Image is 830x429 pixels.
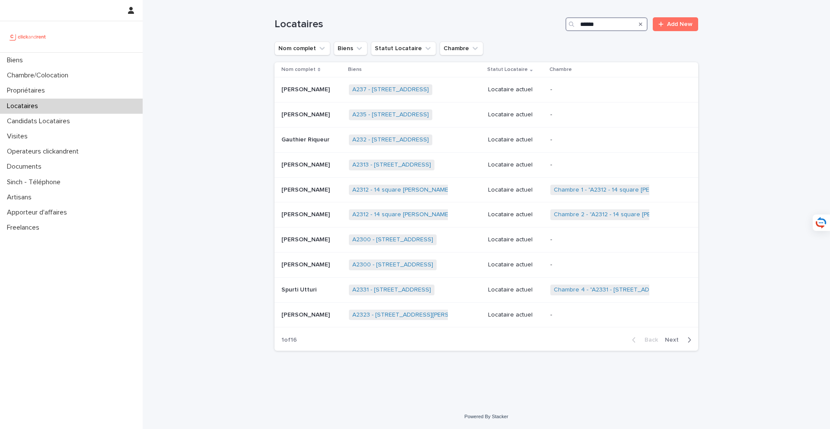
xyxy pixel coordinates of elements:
span: Back [639,337,658,343]
a: A232 - [STREET_ADDRESS] [352,136,429,144]
a: A2312 - 14 square [PERSON_NAME], Evry 91000 [352,211,484,218]
p: - [550,136,658,144]
h1: Locataires [275,18,562,31]
p: Documents [3,163,48,171]
p: Visites [3,132,35,141]
p: Spurti Utturi [281,285,318,294]
a: A2300 - [STREET_ADDRESS] [352,261,433,269]
tr: [PERSON_NAME][PERSON_NAME] A2300 - [STREET_ADDRESS] Locataire actuel- [275,227,698,253]
p: Sinch - Téléphone [3,178,67,186]
p: Locataire actuel [488,311,543,319]
p: - [550,311,658,319]
p: Biens [3,56,30,64]
tr: [PERSON_NAME][PERSON_NAME] A2300 - [STREET_ADDRESS] Locataire actuel- [275,252,698,277]
p: Locataire actuel [488,236,543,243]
p: Locataire actuel [488,111,543,118]
img: UCB0brd3T0yccxBKYDjQ [7,28,49,45]
p: [PERSON_NAME] [281,310,332,319]
tr: [PERSON_NAME][PERSON_NAME] A2323 - [STREET_ADDRESS][PERSON_NAME] Locataire actuel- [275,302,698,327]
p: - [550,111,658,118]
p: Gauthier Riqueur [281,134,331,144]
a: Powered By Stacker [464,414,508,419]
a: A2331 - [STREET_ADDRESS] [352,286,431,294]
a: A2313 - [STREET_ADDRESS] [352,161,431,169]
a: A2300 - [STREET_ADDRESS] [352,236,433,243]
p: Locataire actuel [488,261,543,269]
p: Locataire actuel [488,136,543,144]
p: Locataires [3,102,45,110]
p: Freelances [3,224,46,232]
tr: [PERSON_NAME][PERSON_NAME] A235 - [STREET_ADDRESS] Locataire actuel- [275,102,698,128]
a: Chambre 2 - "A2312 - 14 square [PERSON_NAME], Evry 91000" [554,211,725,218]
button: Nom complet [275,42,330,55]
p: [PERSON_NAME] [281,109,332,118]
button: Statut Locataire [371,42,436,55]
a: Chambre 1 - "A2312 - 14 square [PERSON_NAME], Evry 91000" [554,186,724,194]
a: Chambre 4 - "A2331 - [STREET_ADDRESS]" [554,286,673,294]
input: Search [565,17,648,31]
p: Artisans [3,193,38,202]
tr: [PERSON_NAME][PERSON_NAME] A2312 - 14 square [PERSON_NAME], Evry 91000 Locataire actuelChambre 1 ... [275,177,698,202]
a: A235 - [STREET_ADDRESS] [352,111,429,118]
a: A2312 - 14 square [PERSON_NAME], Evry 91000 [352,186,484,194]
p: [PERSON_NAME] [281,185,332,194]
p: Chambre [549,65,572,74]
p: [PERSON_NAME] [281,234,332,243]
button: Next [661,336,698,344]
tr: Spurti UtturiSpurti Utturi A2331 - [STREET_ADDRESS] Locataire actuelChambre 4 - "A2331 - [STREET_... [275,277,698,302]
a: Add New [653,17,698,31]
span: Next [665,337,684,343]
p: 1 of 16 [275,330,304,351]
tr: Gauthier RiqueurGauthier Riqueur A232 - [STREET_ADDRESS] Locataire actuel- [275,127,698,152]
p: - [550,261,658,269]
p: Biens [348,65,362,74]
p: - [550,161,658,169]
button: Biens [334,42,367,55]
p: [PERSON_NAME] [281,160,332,169]
button: Back [625,336,661,344]
tr: [PERSON_NAME][PERSON_NAME] A2312 - 14 square [PERSON_NAME], Evry 91000 Locataire actuelChambre 2 ... [275,202,698,227]
p: - [550,86,658,93]
p: Propriétaires [3,86,52,95]
p: Locataire actuel [488,286,543,294]
p: Operateurs clickandrent [3,147,86,156]
p: Candidats Locataires [3,117,77,125]
p: [PERSON_NAME] [281,259,332,269]
p: Locataire actuel [488,186,543,194]
a: A237 - [STREET_ADDRESS] [352,86,429,93]
span: Add New [667,21,693,27]
tr: [PERSON_NAME][PERSON_NAME] A2313 - [STREET_ADDRESS] Locataire actuel- [275,152,698,177]
p: Chambre/Colocation [3,71,75,80]
p: [PERSON_NAME] [281,209,332,218]
p: [PERSON_NAME] [281,84,332,93]
p: Locataire actuel [488,211,543,218]
p: Statut Locataire [487,65,528,74]
button: Chambre [440,42,483,55]
p: - [550,236,658,243]
p: Nom complet [281,65,316,74]
p: Locataire actuel [488,86,543,93]
a: A2323 - [STREET_ADDRESS][PERSON_NAME] [352,311,479,319]
p: Apporteur d'affaires [3,208,74,217]
tr: [PERSON_NAME][PERSON_NAME] A237 - [STREET_ADDRESS] Locataire actuel- [275,77,698,102]
p: Locataire actuel [488,161,543,169]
